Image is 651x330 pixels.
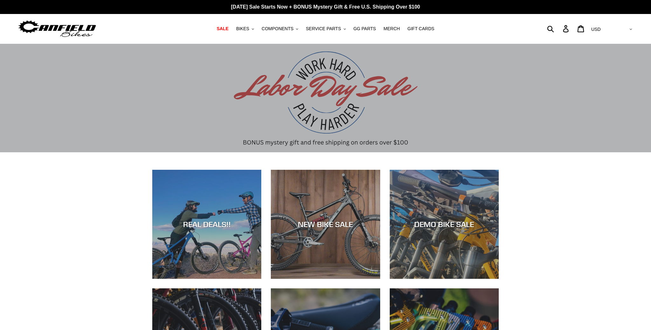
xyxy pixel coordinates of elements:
[384,26,400,31] span: MERCH
[271,170,380,279] a: NEW BIKE SALE
[217,26,229,31] span: SALE
[404,24,438,33] a: GIFT CARDS
[380,24,403,33] a: MERCH
[262,26,293,31] span: COMPONENTS
[390,220,499,229] div: DEMO BIKE SALE
[17,19,97,39] img: Canfield Bikes
[233,24,257,33] button: BIKES
[306,26,341,31] span: SERVICE PARTS
[551,22,567,36] input: Search
[350,24,379,33] a: GG PARTS
[390,170,499,279] a: DEMO BIKE SALE
[303,24,349,33] button: SERVICE PARTS
[236,26,249,31] span: BIKES
[152,170,261,279] a: REAL DEALS!!
[353,26,376,31] span: GG PARTS
[408,26,435,31] span: GIFT CARDS
[152,220,261,229] div: REAL DEALS!!
[214,24,232,33] a: SALE
[271,220,380,229] div: NEW BIKE SALE
[258,24,301,33] button: COMPONENTS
